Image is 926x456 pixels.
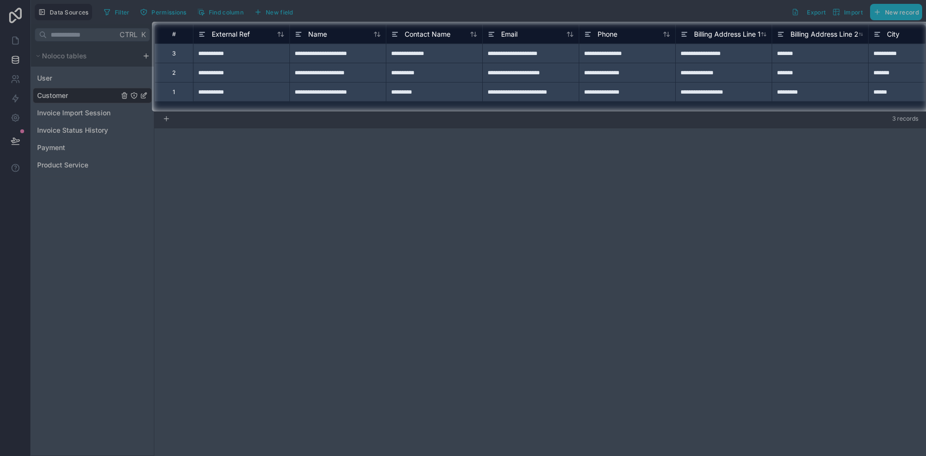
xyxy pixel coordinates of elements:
[598,29,617,39] span: Phone
[405,29,450,39] span: Contact Name
[162,30,186,38] div: #
[212,29,250,39] span: External Ref
[172,50,176,57] div: 3
[172,69,176,77] div: 2
[173,88,175,96] div: 1
[308,29,327,39] span: Name
[694,29,761,39] span: Billing Address Line 1
[501,29,517,39] span: Email
[790,29,858,39] span: Billing Address Line 2
[887,29,899,39] span: City
[462,111,619,182] iframe: Tooltip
